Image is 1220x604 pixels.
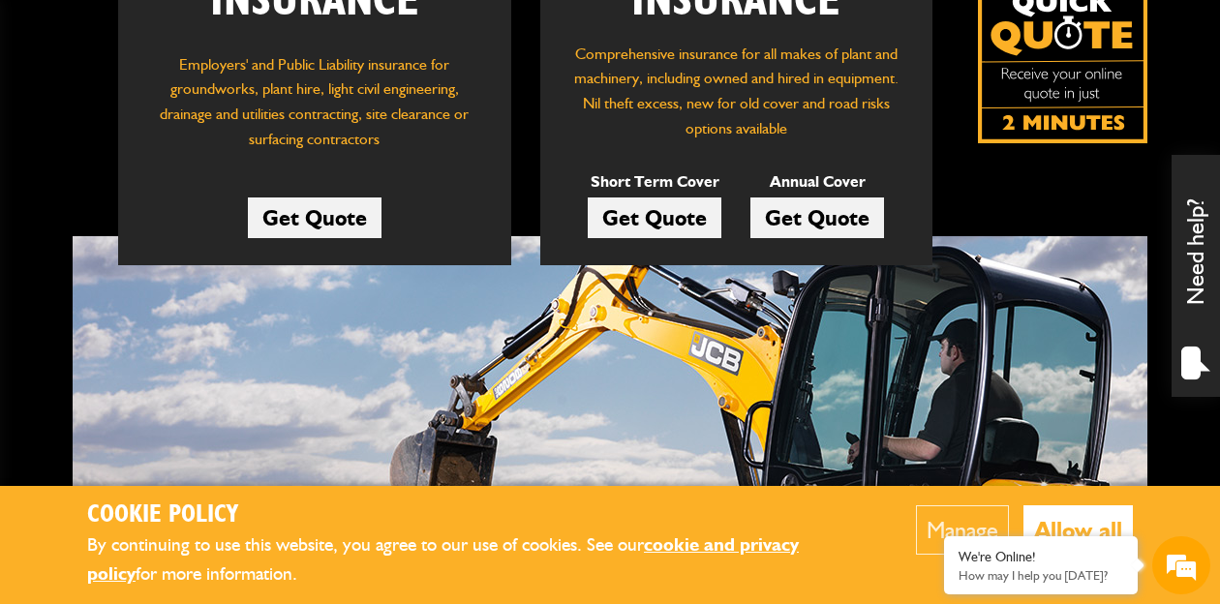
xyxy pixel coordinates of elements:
[1023,505,1133,555] button: Allow all
[959,549,1123,565] div: We're Online!
[588,197,721,238] a: Get Quote
[87,500,857,530] h2: Cookie Policy
[750,197,884,238] a: Get Quote
[959,568,1123,583] p: How may I help you today?
[569,42,904,140] p: Comprehensive insurance for all makes of plant and machinery, including owned and hired in equipm...
[588,169,721,195] p: Short Term Cover
[248,197,381,238] a: Get Quote
[750,169,884,195] p: Annual Cover
[916,505,1009,555] button: Manage
[147,52,482,162] p: Employers' and Public Liability insurance for groundworks, plant hire, light civil engineering, d...
[1172,155,1220,397] div: Need help?
[87,530,857,589] p: By continuing to use this website, you agree to our use of cookies. See our for more information.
